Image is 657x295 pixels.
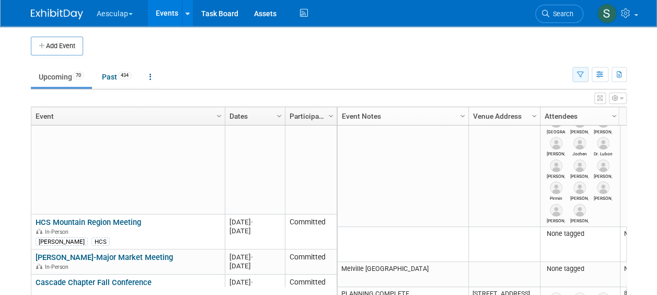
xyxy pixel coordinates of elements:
img: Markus Bauer [550,137,562,150]
div: Jens Beger [570,194,589,201]
img: Matthew Coltrera [550,204,562,217]
a: [PERSON_NAME]-Major Market Meeting [36,253,173,262]
span: Column Settings [327,112,335,120]
div: Matthew Coltrera [547,217,565,223]
a: Attendees [545,107,613,125]
a: Upcoming70 [31,67,92,87]
div: Dr. Lubomir Klepac [594,150,612,156]
div: None tagged [544,230,616,238]
span: Column Settings [215,112,223,120]
span: In-Person [45,264,72,270]
td: Committed [285,214,337,249]
div: [DATE] [229,218,280,226]
div: [DATE] [229,278,280,287]
a: Column Settings [528,107,540,123]
span: - [251,278,253,286]
div: Madison Ruth [547,128,565,134]
div: Sabine Gimbel [594,194,612,201]
img: Jochen Schweizer [573,137,586,150]
a: Search [535,5,583,23]
div: None tagged [544,265,616,273]
div: [DATE] [229,262,280,270]
div: Markus Bauer [547,150,565,156]
td: Committed [285,249,337,275]
div: Danielle Fletcher [570,172,589,179]
div: Bob Sowinski [594,128,612,134]
img: Jens Beger [573,181,586,194]
span: - [251,253,253,261]
div: Dr. Jeffrey Beecher [570,128,589,134]
td: Melville [GEOGRAPHIC_DATA] [338,262,468,287]
span: Search [549,10,573,18]
a: Column Settings [457,107,468,123]
span: Column Settings [610,112,618,120]
img: ExhibitDay [31,9,83,19]
span: Column Settings [530,112,538,120]
a: Participation [290,107,330,125]
span: In-Person [45,229,72,235]
div: [DATE] [229,253,280,262]
a: Venue Address [473,107,533,125]
img: Dr. Lubomir Klepac [597,137,609,150]
a: HCS Mountain Region Meeting [36,218,141,227]
a: Dates [229,107,278,125]
div: HCS [91,237,110,246]
a: Column Settings [213,107,225,123]
a: Past434 [94,67,140,87]
img: Sara Hurson [597,4,617,24]
a: Column Settings [325,107,337,123]
img: Kyle Dailey [573,204,586,217]
div: Pirmin Lutz [547,194,565,201]
span: Column Settings [458,112,467,120]
img: In-Person Event [36,229,42,234]
img: Mike Wysokinski [550,160,562,172]
a: Event [36,107,218,125]
div: Kyle Dailey [570,217,589,223]
span: 434 [118,72,132,80]
span: - [251,218,253,226]
a: Cascade Chapter Fall Conference [36,278,152,287]
img: Danielle Fletcher [573,160,586,172]
a: Event Notes [342,107,462,125]
img: Martin Schäuble [597,160,609,172]
img: In-Person Event [36,264,42,269]
a: Column Settings [273,107,285,123]
img: Sabine Gimbel [597,181,609,194]
div: [PERSON_NAME] [36,237,88,246]
div: [DATE] [229,226,280,235]
div: Jochen Schweizer [570,150,589,156]
div: Mike Wysokinski [547,172,565,179]
div: Martin Schäuble [594,172,612,179]
button: Add Event [31,37,83,55]
span: Column Settings [275,112,283,120]
img: Pirmin Lutz [550,181,562,194]
a: Column Settings [608,107,620,123]
span: 70 [73,72,84,80]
